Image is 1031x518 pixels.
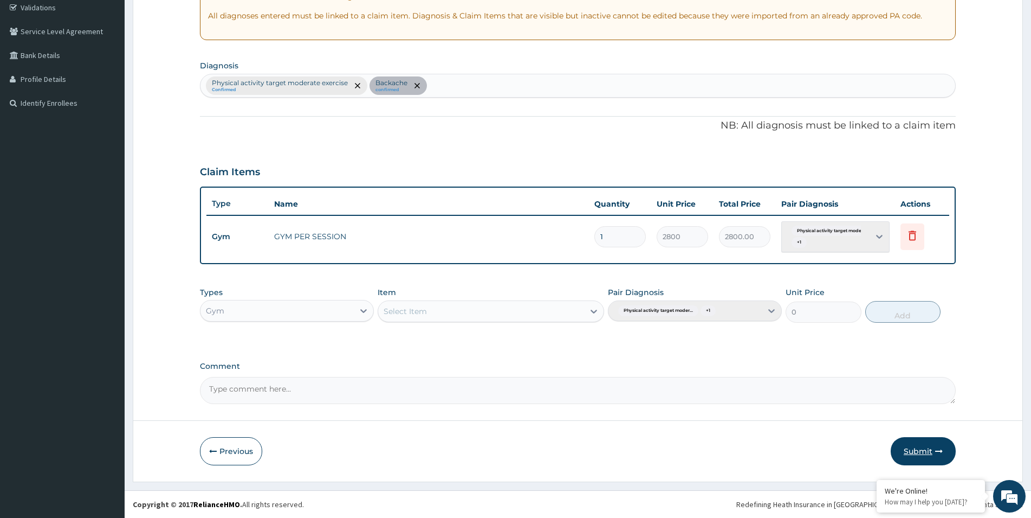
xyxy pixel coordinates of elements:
button: Add [865,301,941,323]
a: RelianceHMO [193,500,240,509]
th: Actions [895,193,949,215]
p: How may I help you today? [885,497,977,507]
button: Previous [200,437,262,465]
label: Diagnosis [200,60,238,71]
th: Name [269,193,589,215]
button: Submit [891,437,956,465]
th: Pair Diagnosis [776,193,895,215]
div: Redefining Heath Insurance in [GEOGRAPHIC_DATA] using Telemedicine and Data Science! [736,499,1023,510]
th: Unit Price [651,193,714,215]
div: Gym [206,305,224,316]
span: We're online! [63,137,150,246]
td: GYM PER SESSION [269,226,589,247]
div: Select Item [384,306,427,317]
strong: Copyright © 2017 . [133,500,242,509]
p: All diagnoses entered must be linked to a claim item. Diagnosis & Claim Items that are visible bu... [208,10,948,21]
div: Minimize live chat window [178,5,204,31]
textarea: Type your message and hit 'Enter' [5,296,206,334]
label: Comment [200,362,956,371]
label: Types [200,288,223,297]
label: Pair Diagnosis [608,287,664,298]
th: Total Price [714,193,776,215]
td: Gym [206,227,269,247]
p: NB: All diagnosis must be linked to a claim item [200,119,956,133]
label: Unit Price [786,287,825,298]
h3: Claim Items [200,167,260,178]
th: Quantity [589,193,651,215]
img: d_794563401_company_1708531726252_794563401 [20,54,44,81]
footer: All rights reserved. [125,490,1031,518]
div: We're Online! [885,486,977,496]
th: Type [206,194,269,214]
label: Item [378,287,396,298]
div: Chat with us now [56,61,182,75]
